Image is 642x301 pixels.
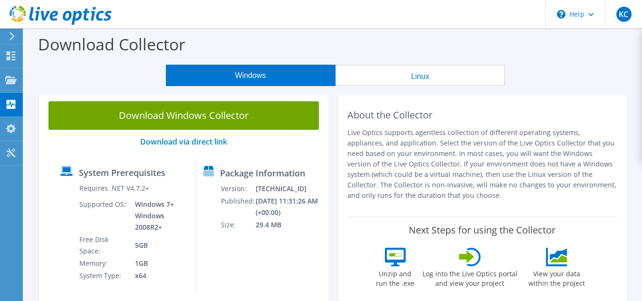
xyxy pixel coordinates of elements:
[616,7,632,22] span: KC
[255,195,324,219] td: [DATE] 11:31:26 AM (+00:00)
[128,270,188,282] td: x64
[335,65,505,86] button: Linux
[220,168,305,178] label: Package Information
[128,257,188,270] td: 1GB
[347,109,618,121] h2: About the Collector
[48,101,319,130] a: Download Windows Collector
[220,183,255,195] td: Version:
[374,266,417,288] label: Unzip and run the .exe
[79,270,128,282] td: System Type:
[128,233,188,257] td: 5GB
[79,257,128,270] td: Memory:
[140,136,227,147] a: Download via direct link
[557,10,565,19] svg: \n
[128,198,188,233] td: Windows 7+ Windows 2008R2+
[409,224,556,236] label: Next Steps for using the Collector
[79,233,128,257] td: Free Disk Space:
[255,183,324,195] td: [TECHNICAL_ID]
[255,219,324,231] td: 29.4 MB
[38,33,185,55] label: Download Collector
[347,127,618,201] p: Live Optics supports agentless collection of different operating systems, appliances, and applica...
[79,198,128,233] td: Supported OS:
[79,168,165,177] label: System Prerequisites
[523,266,591,288] label: View your data within the project
[422,266,518,288] label: Log into the Live Optics portal and view your project
[79,184,149,193] label: Requires .NET V4.7.2+
[220,219,255,231] td: Size:
[166,65,335,86] button: Windows
[220,195,255,219] td: Published:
